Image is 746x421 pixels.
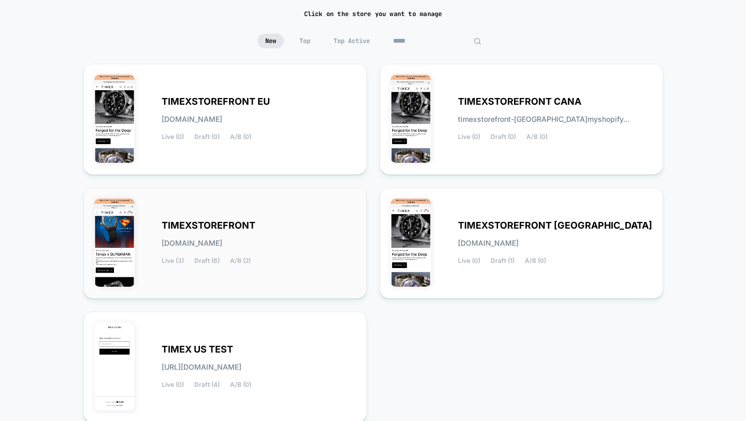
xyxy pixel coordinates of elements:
[162,222,255,229] span: TIMEXSTOREFRONT
[230,133,251,141] span: A/B (0)
[304,10,442,18] h2: Click on the store you want to manage
[257,34,284,48] span: New
[94,199,135,287] img: TIMEXSTOREFRONT
[162,98,270,105] span: TIMEXSTOREFRONT EU
[458,257,480,264] span: Live (0)
[458,240,519,247] span: [DOMAIN_NAME]
[391,75,432,163] img: TIMEXSTOREFRONT_CANADA
[94,322,135,411] img: TIMEX_US_TEST
[162,116,222,123] span: [DOMAIN_NAME]
[491,133,516,141] span: Draft (0)
[458,116,629,123] span: timexstorefront-[GEOGRAPHIC_DATA]myshopify...
[162,133,184,141] span: Live (0)
[458,222,652,229] span: TIMEXSTOREFRONT [GEOGRAPHIC_DATA]
[194,381,220,388] span: Draft (4)
[292,34,318,48] span: Top
[525,257,546,264] span: A/B (0)
[162,257,184,264] span: Live (3)
[162,240,222,247] span: [DOMAIN_NAME]
[326,34,378,48] span: Top Active
[391,199,432,287] img: TIMEXSTOREFRONT_UK
[162,381,184,388] span: Live (0)
[194,133,220,141] span: Draft (0)
[458,133,480,141] span: Live (0)
[474,37,481,45] img: edit
[94,75,135,163] img: TIMEXSTOREFRONT_EU
[458,98,581,105] span: TIMEXSTOREFRONT CANA
[230,381,251,388] span: A/B (0)
[230,257,251,264] span: A/B (2)
[491,257,514,264] span: Draft (1)
[162,363,241,371] span: [URL][DOMAIN_NAME]
[526,133,548,141] span: A/B (0)
[194,257,220,264] span: Draft (6)
[162,346,233,353] span: TIMEX US TEST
